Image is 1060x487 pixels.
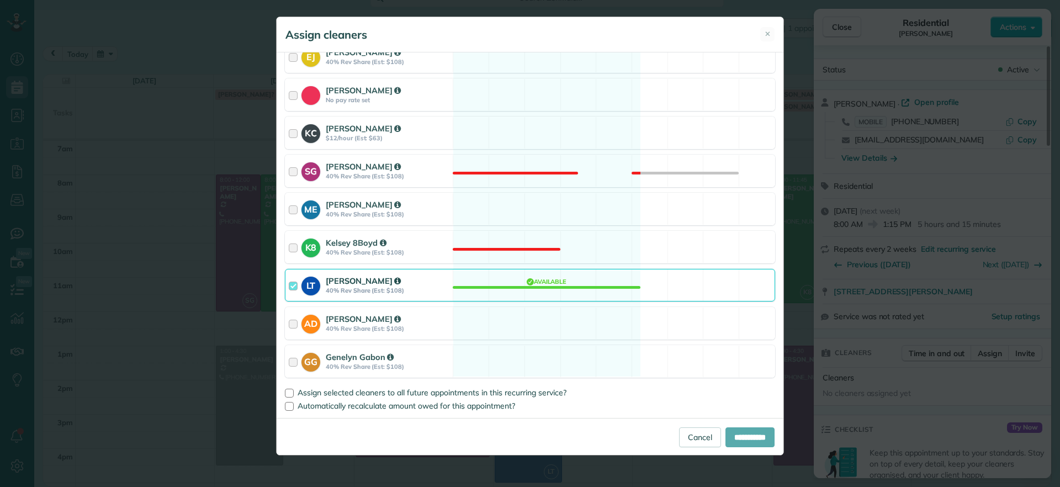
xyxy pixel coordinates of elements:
[298,401,515,411] span: Automatically recalculate amount owed for this appointment?
[326,134,449,142] strong: $12/hour (Est: $63)
[326,352,394,362] strong: Genelyn Gabon
[301,315,320,330] strong: AD
[326,325,449,332] strong: 40% Rev Share (Est: $108)
[326,287,449,294] strong: 40% Rev Share (Est: $108)
[326,123,401,134] strong: [PERSON_NAME]
[326,314,401,324] strong: [PERSON_NAME]
[326,96,449,104] strong: No pay rate set
[326,248,449,256] strong: 40% Rev Share (Est: $108)
[301,48,320,63] strong: EJ
[326,363,449,370] strong: 40% Rev Share (Est: $108)
[301,124,320,140] strong: KC
[326,237,386,248] strong: Kelsey 8Boyd
[301,162,320,178] strong: SG
[326,58,449,66] strong: 40% Rev Share (Est: $108)
[326,85,401,96] strong: [PERSON_NAME]
[765,29,771,39] span: ✕
[301,277,320,292] strong: LT
[298,388,566,398] span: Assign selected cleaners to all future appointments in this recurring service?
[326,276,401,286] strong: [PERSON_NAME]
[285,27,367,43] h5: Assign cleaners
[301,353,320,368] strong: GG
[326,210,449,218] strong: 40% Rev Share (Est: $108)
[326,161,401,172] strong: [PERSON_NAME]
[326,199,401,210] strong: [PERSON_NAME]
[326,172,449,180] strong: 40% Rev Share (Est: $108)
[679,427,721,447] a: Cancel
[301,200,320,216] strong: ME
[301,239,320,254] strong: K8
